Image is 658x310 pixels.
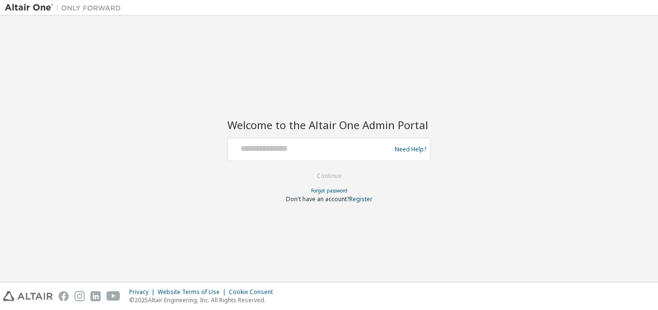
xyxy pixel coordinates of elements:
[90,291,101,301] img: linkedin.svg
[286,195,349,203] span: Don't have an account?
[59,291,69,301] img: facebook.svg
[158,288,229,296] div: Website Terms of Use
[75,291,85,301] img: instagram.svg
[3,291,53,301] img: altair_logo.svg
[129,296,279,304] p: © 2025 Altair Engineering, Inc. All Rights Reserved.
[227,118,431,132] h2: Welcome to the Altair One Admin Portal
[349,195,373,203] a: Register
[106,291,120,301] img: youtube.svg
[129,288,158,296] div: Privacy
[5,3,126,13] img: Altair One
[311,187,347,194] a: Forgot password
[229,288,279,296] div: Cookie Consent
[395,149,426,149] a: Need Help?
